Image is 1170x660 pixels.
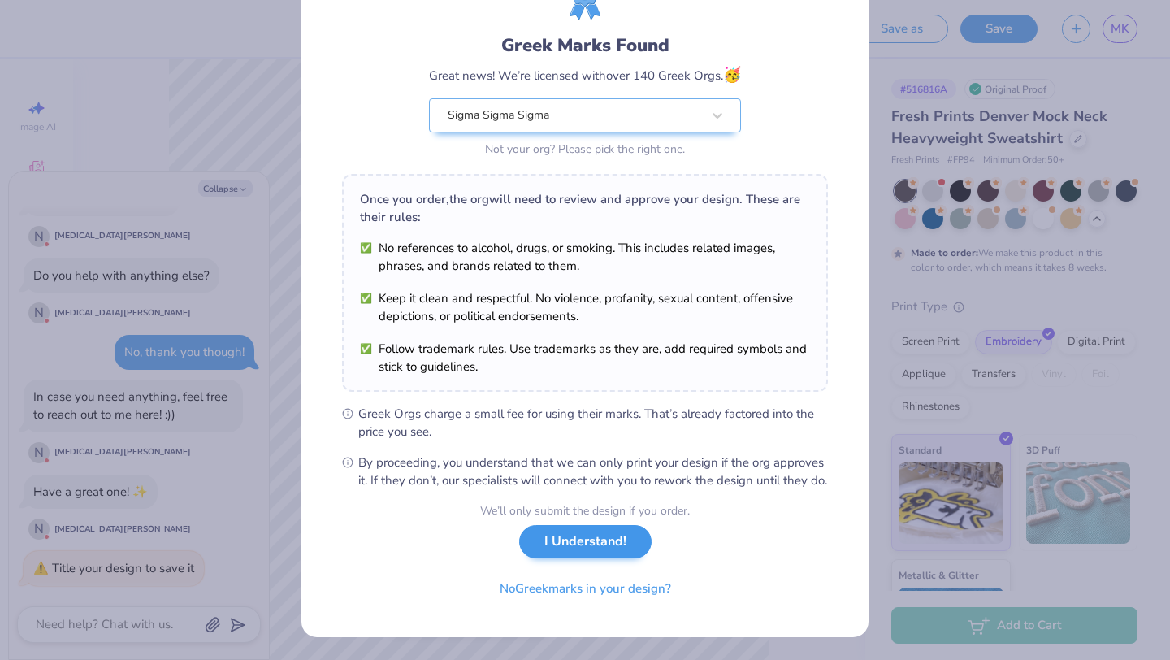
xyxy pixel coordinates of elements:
[360,340,810,376] li: Follow trademark rules. Use trademarks as they are, add required symbols and stick to guidelines.
[429,64,741,86] div: Great news! We’re licensed with over 140 Greek Orgs.
[358,454,828,489] span: By proceeding, you understand that we can only print your design if the org approves it. If they ...
[429,33,741,59] div: Greek Marks Found
[360,190,810,226] div: Once you order, the org will need to review and approve your design. These are their rules:
[723,65,741,85] span: 🥳
[360,239,810,275] li: No references to alcohol, drugs, or smoking. This includes related images, phrases, and brands re...
[480,502,690,519] div: We’ll only submit the design if you order.
[519,525,652,558] button: I Understand!
[358,405,828,441] span: Greek Orgs charge a small fee for using their marks. That’s already factored into the price you see.
[360,289,810,325] li: Keep it clean and respectful. No violence, profanity, sexual content, offensive depictions, or po...
[486,572,685,606] button: NoGreekmarks in your design?
[429,141,741,158] div: Not your org? Please pick the right one.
